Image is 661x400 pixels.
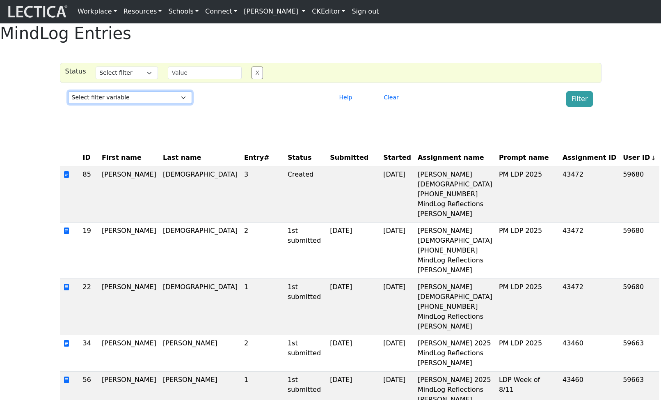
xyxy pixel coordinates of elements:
td: [PERSON_NAME] [98,335,160,372]
td: Created [284,166,327,223]
td: 43472 [559,166,620,223]
td: [DATE] [327,335,380,372]
span: view [63,340,70,347]
span: Entry# [244,153,281,163]
a: Schools [165,3,202,20]
td: 1 [241,279,284,335]
span: User ID [623,153,656,163]
span: ID [83,153,91,163]
td: 2 [241,223,284,279]
div: Status [60,67,91,79]
td: [DATE] [380,279,414,335]
span: view [63,171,70,179]
td: PM LDP 2025 [496,279,559,335]
span: Prompt name [499,153,549,163]
td: 59680 [620,166,659,223]
a: [PERSON_NAME] [240,3,309,20]
a: Resources [120,3,165,20]
td: [PERSON_NAME][DEMOGRAPHIC_DATA] [PHONE_NUMBER] MindLog Reflections [PERSON_NAME] [414,279,496,335]
span: view [63,227,70,235]
button: Clear [380,91,403,104]
td: 1st submitted [284,279,327,335]
td: 1st submitted [284,223,327,279]
td: 19 [80,223,99,279]
span: First name [102,153,142,163]
button: Filter [566,91,593,107]
span: view [63,283,70,291]
td: [DEMOGRAPHIC_DATA] [160,223,241,279]
a: Sign out [348,3,382,20]
span: Submitted [330,153,368,163]
a: Help [336,93,356,101]
td: [DATE] [327,279,380,335]
td: PM LDP 2025 [496,223,559,279]
td: 3 [241,166,284,223]
td: [DATE] [380,223,414,279]
span: Assignment ID [563,153,616,163]
td: 2 [241,335,284,372]
td: [DATE] [380,335,414,372]
td: 34 [80,335,99,372]
td: [PERSON_NAME] 2025 MindLog Reflections [PERSON_NAME] [414,335,496,372]
button: X [252,67,263,79]
td: [DEMOGRAPHIC_DATA] [160,279,241,335]
td: [DATE] [380,166,414,223]
td: [PERSON_NAME] [98,223,160,279]
a: CKEditor [309,3,348,20]
td: 43472 [559,279,620,335]
td: [PERSON_NAME][DEMOGRAPHIC_DATA] [PHONE_NUMBER] MindLog Reflections [PERSON_NAME] [414,223,496,279]
td: 59680 [620,223,659,279]
td: [PERSON_NAME] [160,335,241,372]
a: Workplace [74,3,120,20]
td: PM LDP 2025 [496,335,559,372]
td: [PERSON_NAME][DEMOGRAPHIC_DATA] [PHONE_NUMBER] MindLog Reflections [PERSON_NAME] [414,166,496,223]
a: Connect [202,3,240,20]
img: lecticalive [6,4,68,19]
td: 85 [80,166,99,223]
td: [PERSON_NAME] [98,279,160,335]
td: 22 [80,279,99,335]
td: 43472 [559,223,620,279]
td: 43460 [559,335,620,372]
input: Value [168,67,242,79]
td: [DATE] [327,223,380,279]
td: 1st submitted [284,335,327,372]
span: Assignment name [418,153,484,163]
td: 59680 [620,279,659,335]
span: Status [288,153,312,163]
td: 59663 [620,335,659,372]
button: Help [336,91,356,104]
td: [DEMOGRAPHIC_DATA] [160,166,241,223]
th: Last name [160,149,241,166]
th: Started [380,149,414,166]
td: PM LDP 2025 [496,166,559,223]
td: [PERSON_NAME] [98,166,160,223]
span: view [63,376,70,384]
